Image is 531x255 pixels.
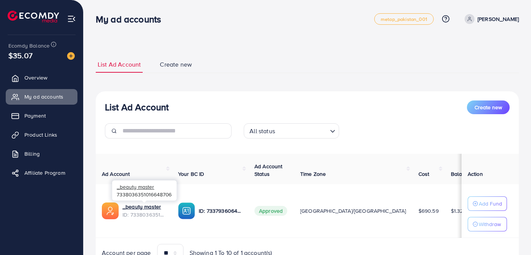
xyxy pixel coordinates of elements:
[468,170,483,178] span: Action
[122,211,166,218] span: ID: 7338036351016648706
[24,93,63,100] span: My ad accounts
[6,70,77,85] a: Overview
[96,14,167,25] h3: My ad accounts
[277,124,327,137] input: Search for option
[67,14,76,23] img: menu
[24,150,40,158] span: Billing
[478,14,519,24] p: [PERSON_NAME]
[178,170,204,178] span: Your BC ID
[67,52,75,60] img: image
[300,170,326,178] span: Time Zone
[499,221,525,249] iframe: Chat
[300,207,406,215] span: [GEOGRAPHIC_DATA]/[GEOGRAPHIC_DATA]
[112,180,177,201] div: 7338036351016648706
[451,207,463,215] span: $1.32
[468,217,507,231] button: Withdraw
[451,170,471,178] span: Balance
[199,206,242,215] p: ID: 7337936064855851010
[418,170,430,178] span: Cost
[8,11,59,22] img: logo
[160,60,192,69] span: Create new
[6,146,77,161] a: Billing
[479,199,502,208] p: Add Fund
[374,13,434,25] a: metap_pakistan_001
[6,108,77,123] a: Payment
[381,17,427,22] span: metap_pakistan_001
[254,163,283,178] span: Ad Account Status
[6,165,77,180] a: Affiliate Program
[105,102,169,113] h3: List Ad Account
[6,127,77,142] a: Product Links
[24,74,47,81] span: Overview
[475,104,502,111] span: Create new
[98,60,141,69] span: List Ad Account
[244,123,339,139] div: Search for option
[24,169,65,177] span: Affiliate Program
[24,112,46,120] span: Payment
[122,203,166,210] a: _beauty master
[418,207,439,215] span: $690.59
[8,42,50,49] span: Ecomdy Balance
[117,183,154,190] span: _beauty master
[467,100,510,114] button: Create new
[6,89,77,104] a: My ad accounts
[24,131,57,139] span: Product Links
[8,50,32,61] span: $35.07
[248,126,277,137] span: All status
[102,202,119,219] img: ic-ads-acc.e4c84228.svg
[462,14,519,24] a: [PERSON_NAME]
[479,220,501,229] p: Withdraw
[254,206,287,216] span: Approved
[178,202,195,219] img: ic-ba-acc.ded83a64.svg
[468,196,507,211] button: Add Fund
[102,170,130,178] span: Ad Account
